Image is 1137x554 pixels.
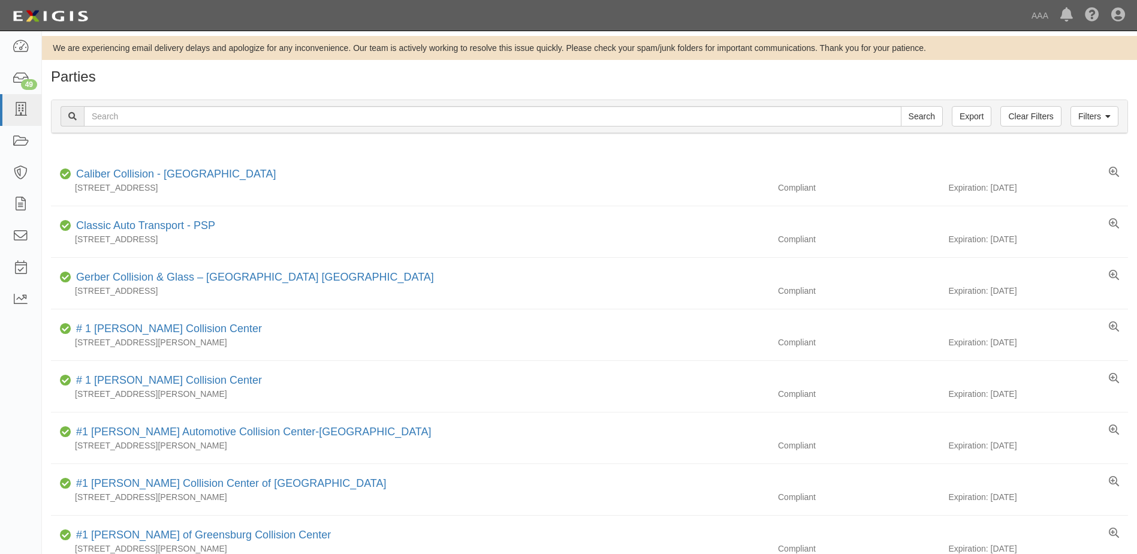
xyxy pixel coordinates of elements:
i: Compliant [60,480,71,488]
a: Classic Auto Transport - PSP [76,219,215,231]
i: Compliant [60,377,71,385]
div: We are experiencing email delivery delays and apologize for any inconvenience. Our team is active... [42,42,1137,54]
i: Compliant [60,531,71,540]
a: View results summary [1109,424,1119,436]
input: Search [84,106,901,127]
i: Compliant [60,222,71,230]
a: Export [952,106,991,127]
div: Expiration: [DATE] [948,388,1127,400]
div: Classic Auto Transport - PSP [71,218,215,234]
div: Expiration: [DATE] [948,491,1127,503]
div: [STREET_ADDRESS][PERSON_NAME] [51,388,769,400]
div: #1 Cochran Collision Center of Greensburg [71,476,387,492]
div: Compliant [769,182,948,194]
div: 49 [21,79,37,90]
a: View results summary [1109,476,1119,488]
div: [STREET_ADDRESS] [51,233,769,245]
a: # 1 [PERSON_NAME] Collision Center [76,374,262,386]
div: Expiration: [DATE] [948,439,1127,451]
a: View results summary [1109,270,1119,282]
div: Compliant [769,491,948,503]
div: [STREET_ADDRESS][PERSON_NAME] [51,439,769,451]
a: View results summary [1109,528,1119,540]
a: View results summary [1109,321,1119,333]
a: #1 [PERSON_NAME] of Greensburg Collision Center [76,529,331,541]
a: View results summary [1109,167,1119,179]
div: # 1 Cochran Collision Center [71,321,262,337]
div: Compliant [769,388,948,400]
i: Help Center - Complianz [1085,8,1099,23]
a: View results summary [1109,373,1119,385]
div: Compliant [769,336,948,348]
i: Compliant [60,428,71,436]
a: Filters [1070,106,1118,127]
div: [STREET_ADDRESS][PERSON_NAME] [51,491,769,503]
i: Compliant [60,273,71,282]
div: Compliant [769,233,948,245]
div: [STREET_ADDRESS][PERSON_NAME] [51,336,769,348]
i: Compliant [60,325,71,333]
a: #1 [PERSON_NAME] Collision Center of [GEOGRAPHIC_DATA] [76,477,387,489]
div: Caliber Collision - Gainesville [71,167,276,182]
a: Gerber Collision & Glass – [GEOGRAPHIC_DATA] [GEOGRAPHIC_DATA] [76,271,434,283]
a: # 1 [PERSON_NAME] Collision Center [76,323,262,335]
input: Search [901,106,943,127]
div: Expiration: [DATE] [948,233,1127,245]
h1: Parties [51,69,1128,85]
div: #1 Cochran of Greensburg Collision Center [71,528,331,543]
a: Clear Filters [1000,106,1061,127]
div: Compliant [769,285,948,297]
div: [STREET_ADDRESS] [51,285,769,297]
div: # 1 Cochran Collision Center [71,373,262,389]
div: Gerber Collision & Glass – Houston Brighton [71,270,434,285]
div: #1 Cochran Automotive Collision Center-Monroeville [71,424,432,440]
a: View results summary [1109,218,1119,230]
div: Expiration: [DATE] [948,182,1127,194]
img: logo-5460c22ac91f19d4615b14bd174203de0afe785f0fc80cf4dbbc73dc1793850b.png [9,5,92,27]
div: Expiration: [DATE] [948,285,1127,297]
div: Expiration: [DATE] [948,336,1127,348]
div: [STREET_ADDRESS] [51,182,769,194]
i: Compliant [60,170,71,179]
a: AAA [1026,4,1054,28]
a: #1 [PERSON_NAME] Automotive Collision Center-[GEOGRAPHIC_DATA] [76,426,432,438]
a: Caliber Collision - [GEOGRAPHIC_DATA] [76,168,276,180]
div: Compliant [769,439,948,451]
